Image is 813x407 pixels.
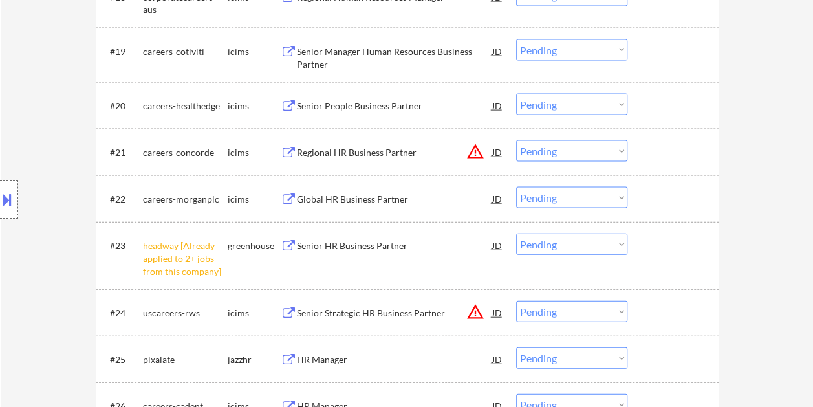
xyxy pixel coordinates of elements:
[466,303,484,321] button: warning_amber
[228,353,281,366] div: jazzhr
[228,193,281,206] div: icims
[491,94,504,117] div: JD
[297,45,492,71] div: Senior Manager Human Resources Business Partner
[228,307,281,320] div: icims
[491,39,504,63] div: JD
[228,100,281,113] div: icims
[491,301,504,324] div: JD
[297,100,492,113] div: Senior People Business Partner
[466,142,484,160] button: warning_amber
[110,353,133,366] div: #25
[143,45,228,58] div: careers-cotiviti
[297,193,492,206] div: Global HR Business Partner
[143,353,228,366] div: pixalate
[228,45,281,58] div: icims
[297,353,492,366] div: HR Manager
[491,234,504,257] div: JD
[297,307,492,320] div: Senior Strategic HR Business Partner
[110,45,133,58] div: #19
[297,146,492,159] div: Regional HR Business Partner
[491,140,504,164] div: JD
[491,187,504,210] div: JD
[297,239,492,252] div: Senior HR Business Partner
[491,347,504,371] div: JD
[228,146,281,159] div: icims
[228,239,281,252] div: greenhouse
